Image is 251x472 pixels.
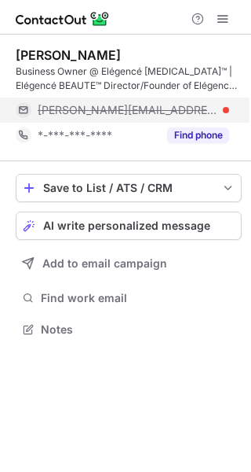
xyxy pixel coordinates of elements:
span: Notes [41,323,235,337]
span: Add to email campaign [42,257,167,270]
div: Business Owner @ Elégencé [MEDICAL_DATA]™ | Elégencé BEAUTE™ Director/Founder of Elégencé LTD [16,65,242,93]
button: AI write personalized message [16,212,242,240]
div: Save to List / ATS / CRM [43,182,214,194]
button: Notes [16,319,242,341]
div: [PERSON_NAME] [16,47,121,63]
button: save-profile-one-click [16,174,242,202]
button: Reveal Button [167,127,229,143]
span: AI write personalized message [43,219,210,232]
button: Find work email [16,287,242,309]
button: Add to email campaign [16,249,242,278]
span: Find work email [41,291,235,305]
span: [PERSON_NAME][EMAIL_ADDRESS][DOMAIN_NAME] [38,103,217,117]
img: ContactOut v5.3.10 [16,9,110,28]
